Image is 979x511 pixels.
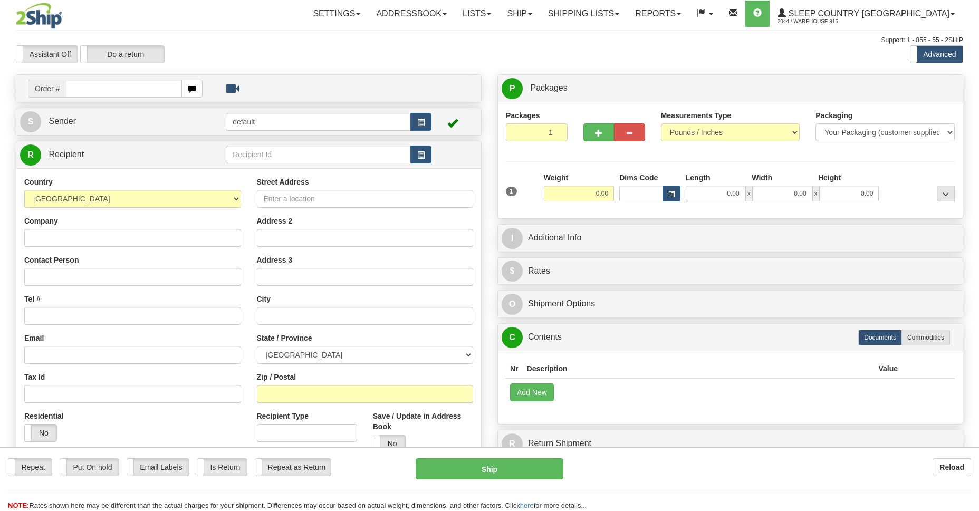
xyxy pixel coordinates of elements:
[502,433,523,455] span: R
[8,502,29,509] span: NOTE:
[752,172,772,183] label: Width
[368,1,455,27] a: Addressbook
[81,46,164,63] label: Do a return
[502,78,959,99] a: P Packages
[257,294,271,304] label: City
[255,459,331,476] label: Repeat as Return
[502,261,959,282] a: $Rates
[24,255,79,265] label: Contact Person
[25,425,56,441] label: No
[502,433,959,455] a: RReturn Shipment
[510,383,554,401] button: Add New
[16,36,963,45] div: Support: 1 - 855 - 55 - 2SHIP
[24,333,44,343] label: Email
[686,172,711,183] label: Length
[49,117,76,126] span: Sender
[305,1,368,27] a: Settings
[523,359,875,379] th: Description
[745,186,753,201] span: x
[502,261,523,282] span: $
[257,372,296,382] label: Zip / Postal
[226,146,411,163] input: Recipient Id
[49,150,84,159] span: Recipient
[226,113,411,131] input: Sender Id
[506,110,540,121] label: Packages
[544,172,568,183] label: Weight
[373,411,473,432] label: Save / Update in Address Book
[16,46,78,63] label: Assistant Off
[24,177,53,187] label: Country
[24,294,41,304] label: Tel #
[661,110,732,121] label: Measurements Type
[506,359,523,379] th: Nr
[778,16,857,27] span: 2044 / Warehouse 915
[502,294,523,315] span: O
[502,228,523,249] span: I
[20,111,41,132] span: S
[60,459,119,476] label: Put On hold
[933,458,971,476] button: Reload
[939,463,964,471] b: Reload
[502,227,959,249] a: IAdditional Info
[20,144,41,166] span: R
[874,359,902,379] th: Value
[901,330,950,345] label: Commodities
[24,216,58,226] label: Company
[127,459,189,476] label: Email Labels
[815,110,852,121] label: Packaging
[502,293,959,315] a: OShipment Options
[8,459,52,476] label: Repeat
[16,3,62,29] img: logo2044.jpg
[502,78,523,99] span: P
[520,502,534,509] a: here
[197,459,247,476] label: Is Return
[540,1,627,27] a: Shipping lists
[257,411,309,421] label: Recipient Type
[818,172,841,183] label: Height
[619,172,658,183] label: Dims Code
[786,9,949,18] span: Sleep Country [GEOGRAPHIC_DATA]
[812,186,820,201] span: x
[627,1,689,27] a: Reports
[24,372,45,382] label: Tax Id
[937,186,955,201] div: ...
[502,327,523,348] span: C
[455,1,499,27] a: Lists
[257,177,309,187] label: Street Address
[858,330,902,345] label: Documents
[257,333,312,343] label: State / Province
[257,255,293,265] label: Address 3
[24,411,64,421] label: Residential
[530,83,567,92] span: Packages
[257,190,474,208] input: Enter a location
[20,111,226,132] a: S Sender
[416,458,563,479] button: Ship
[910,46,963,63] label: Advanced
[499,1,540,27] a: Ship
[28,80,66,98] span: Order #
[373,435,405,452] label: No
[506,187,517,196] span: 1
[770,1,963,27] a: Sleep Country [GEOGRAPHIC_DATA] 2044 / Warehouse 915
[20,144,203,166] a: R Recipient
[502,326,959,348] a: CContents
[257,216,293,226] label: Address 2
[955,201,978,309] iframe: chat widget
